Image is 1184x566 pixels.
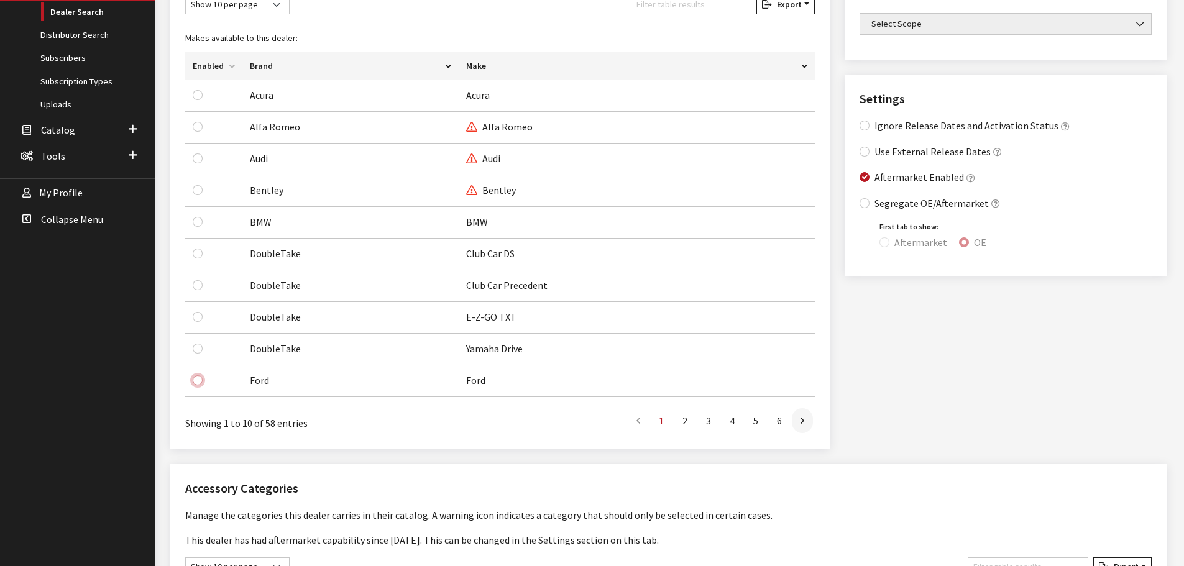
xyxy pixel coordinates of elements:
td: DoubleTake [242,270,459,302]
span: Yamaha Drive [466,342,523,355]
input: Enable Make [193,122,203,132]
div: Showing 1 to 10 of 58 entries [185,407,439,431]
label: Aftermarket Enabled [874,170,964,185]
a: 5 [745,408,767,433]
a: 4 [721,408,743,433]
a: 2 [674,408,696,433]
input: Enable Make [193,153,203,163]
label: Segregate OE/Aftermarket [874,196,989,211]
input: Enable Make [193,312,203,322]
h2: Accessory Categories [185,479,1152,498]
p: This dealer has had aftermarket capability since [DATE]. This can be changed in the Settings sect... [185,532,1152,547]
span: Club Car DS [466,247,515,260]
p: Manage the categories this dealer carries in their catalog. A warning icon indicates a category t... [185,508,1152,523]
span: Club Car Precedent [466,279,548,291]
td: DoubleTake [242,302,459,334]
caption: Makes available to this dealer: [185,24,815,52]
td: Ford [242,365,459,397]
th: Make: activate to sort column ascending [459,52,815,80]
span: Audi [466,152,500,165]
td: Audi [242,144,459,175]
span: Alfa Romeo [466,121,533,133]
span: Bentley [466,184,516,196]
span: Catalog [41,124,75,136]
label: Use External Release Dates [874,144,991,159]
td: DoubleTake [242,334,459,365]
input: Enable Make [193,249,203,258]
label: Ignore Release Dates and Activation Status [874,118,1058,133]
input: Enable Make [193,90,203,100]
th: Enabled: activate to sort column ascending [185,52,242,80]
input: Enable Make [193,375,203,385]
td: Alfa Romeo [242,112,459,144]
label: Aftermarket [894,235,947,250]
i: No OE accessories [466,122,477,132]
span: E-Z-GO TXT [466,311,516,323]
td: Bentley [242,175,459,207]
span: Select Scope [860,13,1152,35]
span: My Profile [39,187,83,199]
a: 3 [697,408,720,433]
span: Acura [466,89,490,101]
h2: Settings [860,89,1152,108]
input: Enable Make [193,217,203,227]
span: Ford [466,374,485,386]
a: 6 [768,408,791,433]
span: Collapse Menu [41,213,103,226]
input: Enable Make [193,280,203,290]
span: Tools [41,150,65,162]
td: Acura [242,80,459,112]
label: OE [974,235,986,250]
td: BMW [242,207,459,239]
legend: First tab to show: [879,221,1152,232]
span: Select Scope [868,17,1144,30]
th: Brand: activate to sort column descending [242,52,459,80]
td: DoubleTake [242,239,459,270]
input: Enable Make [193,344,203,354]
input: Enable Make [193,185,203,195]
i: No OE accessories [466,186,477,196]
span: BMW [466,216,488,228]
i: No OE accessories [466,154,477,164]
a: 1 [650,408,672,433]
